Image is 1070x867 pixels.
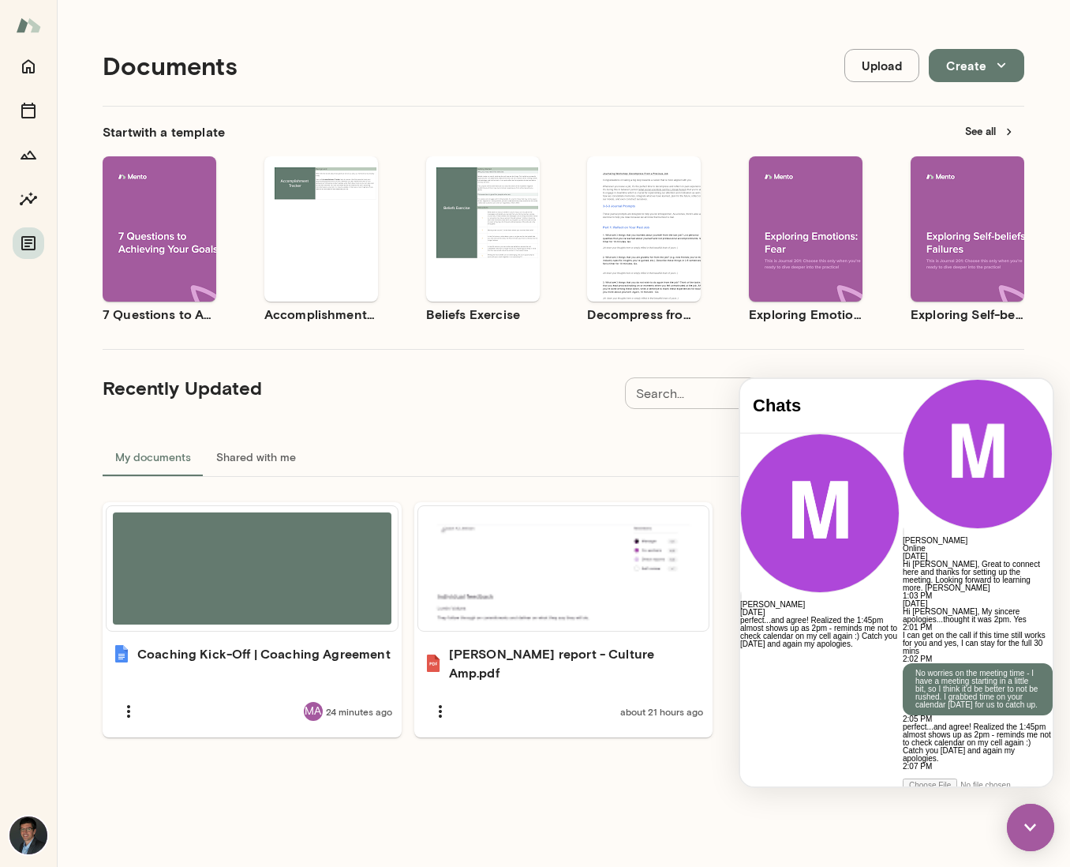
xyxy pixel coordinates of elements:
[163,253,312,276] p: I can get on the call if this time still works for you and yes, I can stay for the full 30 mins
[9,816,47,854] img: Brian Clerc
[137,644,391,663] h6: Coaching Kick-Off | Coaching Agreement
[163,336,192,344] span: 2:05 PM
[163,212,192,221] span: 1:03 PM
[620,705,703,718] span: about 21 hours ago
[163,220,187,229] span: [DATE]
[103,122,225,141] h6: Start with a template
[163,182,312,213] p: Hi [PERSON_NAME], Great to connect here and thanks for setting up the meeting. Looking forward to...
[163,229,312,245] p: Hi [PERSON_NAME], My sincere apologies...thought it was 2pm. Yes
[163,400,312,413] div: Attach video
[163,276,192,284] span: 2:02 PM
[13,183,44,215] button: Insights
[13,17,150,37] h4: Chats
[449,644,704,682] h6: [PERSON_NAME] report - Culture Amp.pdf
[911,305,1024,324] h6: Exploring Self-beliefs: Failures
[103,305,216,324] h6: 7 Questions to Achieving Your Goals
[304,702,323,721] div: MA
[929,49,1024,82] button: Create
[103,438,204,476] button: My documents
[326,705,392,718] span: 24 minutes ago
[13,139,44,171] button: Growth Plan
[163,344,312,384] p: perfect...and agree! Realized the 1:45pm almost shows up as 2pm - reminds me not to check calenda...
[103,375,262,400] h5: Recently Updated
[163,165,185,174] span: Online
[956,119,1024,144] button: See all
[587,305,701,324] h6: Decompress from a Job
[112,644,131,663] img: Coaching Kick-Off | Coaching Agreement
[13,95,44,126] button: Sessions
[163,173,187,182] span: [DATE]
[424,654,443,673] img: Brian Clerc's report - Culture Amp.pdf
[163,244,192,253] span: 2:01 PM
[163,158,312,166] h6: [PERSON_NAME]
[264,305,378,324] h6: Accomplishment Tracker
[16,10,41,40] img: Mento
[13,51,44,82] button: Home
[175,291,300,330] p: No worries on the meeting time - I have a meeting starting in a little bit, so I think it'd be be...
[103,51,238,81] h4: Documents
[163,383,192,392] span: 2:07 PM
[13,227,44,259] button: Documents
[204,438,309,476] button: Shared with me
[844,49,919,82] button: Upload
[749,305,862,324] h6: Exploring Emotions: Fear
[103,438,1024,476] div: documents tabs
[426,305,540,324] h6: Beliefs Exercise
